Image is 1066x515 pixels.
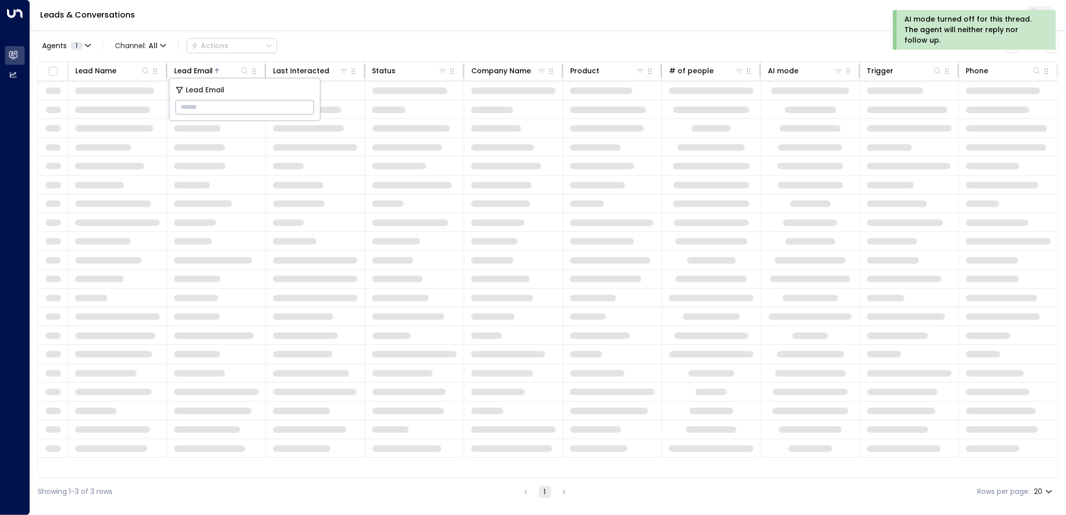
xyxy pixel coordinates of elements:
button: Actions [187,38,277,53]
a: Leads & Conversations [40,9,135,21]
div: AI mode [768,65,843,77]
button: Agents1 [38,39,94,53]
div: Lead Name [75,65,116,77]
div: Phone [966,65,1042,77]
div: # of people [669,65,714,77]
div: Product [570,65,599,77]
label: Rows per page: [977,486,1030,497]
span: 1 [71,42,83,50]
div: Showing 1-3 of 3 rows [38,486,112,497]
button: Channel:All [111,39,170,53]
div: Lead Name [75,65,151,77]
nav: pagination navigation [519,485,571,498]
div: Lead Email [174,65,213,77]
span: Agents [42,42,67,49]
span: Lead Email [186,84,224,96]
div: Status [372,65,396,77]
div: Last Interacted [273,65,348,77]
div: Lead Email [174,65,249,77]
div: 20 [1034,484,1054,499]
div: Phone [966,65,989,77]
span: All [149,42,158,50]
div: Last Interacted [273,65,329,77]
div: Company Name [471,65,547,77]
div: Button group with a nested menu [187,38,277,53]
div: Company Name [471,65,531,77]
div: Trigger [867,65,894,77]
div: Product [570,65,645,77]
button: page 1 [539,486,551,498]
div: Trigger [867,65,943,77]
span: Channel: [111,39,170,53]
div: Status [372,65,448,77]
div: AI mode [768,65,798,77]
div: AI mode turned off for this thread. The agent will neither reply nor follow up. [904,14,1042,46]
div: # of people [669,65,744,77]
div: Actions [191,41,228,50]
